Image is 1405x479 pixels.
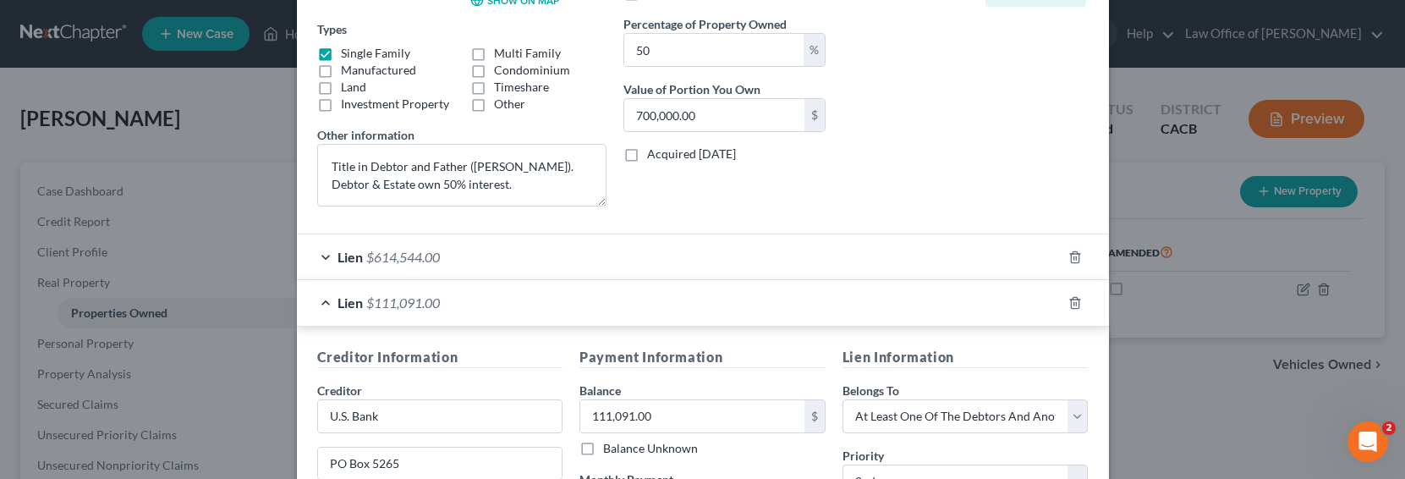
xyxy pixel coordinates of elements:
[647,146,736,162] label: Acquired [DATE]
[317,399,563,433] input: Search creditor by name...
[623,15,787,33] label: Percentage of Property Owned
[579,382,621,399] label: Balance
[338,249,363,265] span: Lien
[494,62,570,79] label: Condominium
[579,347,826,368] h5: Payment Information
[341,62,416,79] label: Manufactured
[366,295,440,311] span: $111,091.00
[580,400,804,432] input: 0.00
[494,45,561,62] label: Multi Family
[603,440,698,457] label: Balance Unknown
[317,347,563,368] h5: Creditor Information
[624,99,804,131] input: 0.00
[804,99,825,131] div: $
[624,34,804,66] input: 0.00
[317,126,414,144] label: Other information
[341,96,449,113] label: Investment Property
[804,400,825,432] div: $
[842,449,884,463] span: Priority
[341,45,410,62] label: Single Family
[1382,421,1396,435] span: 2
[1347,421,1388,462] iframe: Intercom live chat
[338,295,363,311] span: Lien
[804,34,825,66] div: %
[842,383,899,398] span: Belongs To
[317,20,347,38] label: Types
[494,96,525,113] label: Other
[317,383,362,398] span: Creditor
[842,347,1089,368] h5: Lien Information
[341,79,366,96] label: Land
[623,80,760,98] label: Value of Portion You Own
[366,249,440,265] span: $614,544.00
[494,79,549,96] label: Timeshare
